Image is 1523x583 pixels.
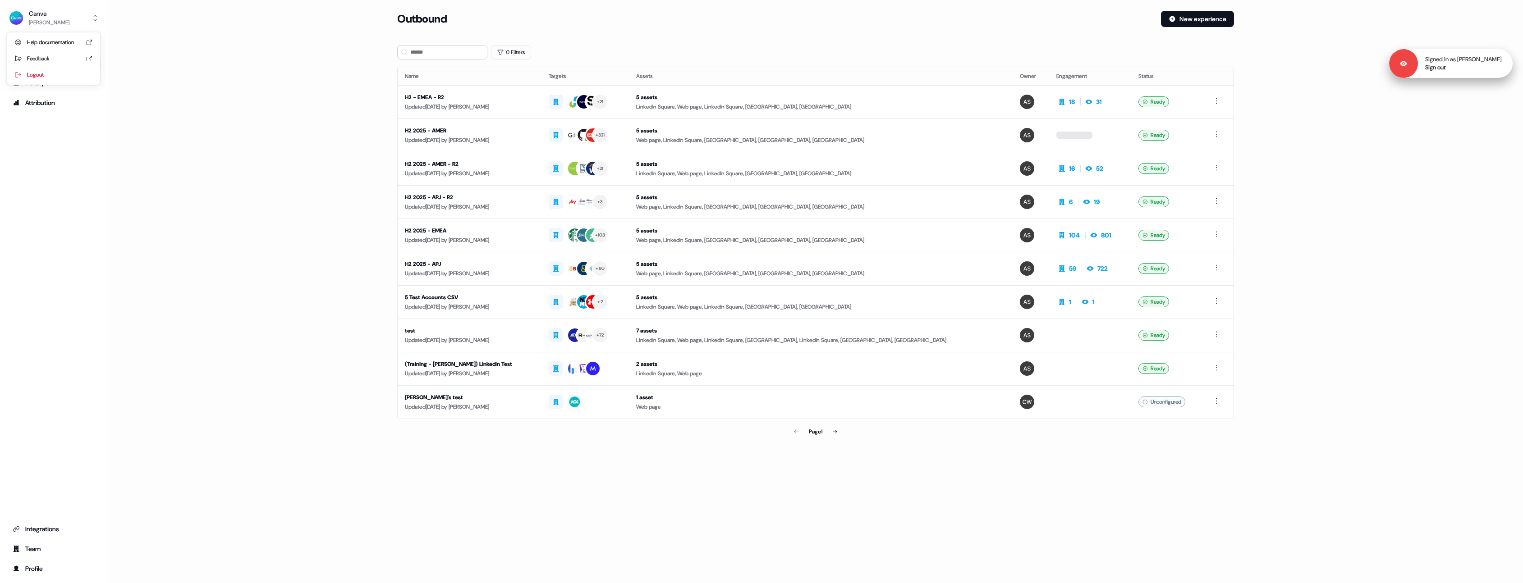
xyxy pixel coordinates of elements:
div: 1 [1092,297,1095,306]
a: Go to integrations [7,522,101,536]
div: 2 assets [636,360,1005,369]
div: 16 [1069,164,1075,173]
img: Anna [1020,261,1034,276]
div: Web page, LinkedIn Square, [GEOGRAPHIC_DATA], [GEOGRAPHIC_DATA], [GEOGRAPHIC_DATA] [636,202,1005,211]
div: + 3 [597,198,603,206]
div: Page 1 [809,427,822,436]
div: + 72 [596,331,604,339]
div: + 103 [595,231,606,239]
div: + 321 [596,131,605,139]
div: Ready [1138,130,1169,141]
img: Anna [1020,361,1034,376]
div: Profile [13,564,95,573]
div: Ready [1138,96,1169,107]
div: 1 asset [636,393,1005,402]
div: Updated [DATE] by [PERSON_NAME] [405,236,534,245]
div: 1 [1069,297,1071,306]
div: 31 [1096,97,1102,106]
div: H2 2025 - AMER [405,126,534,135]
th: Engagement [1049,67,1131,85]
div: 104 [1069,231,1080,240]
img: Anna [1020,95,1034,109]
div: H2 2025 - EMEA [405,226,534,235]
div: H2 - EMEA - R2 [405,93,534,102]
img: Anna [1020,195,1034,209]
div: Updated [DATE] by [PERSON_NAME] [405,336,534,345]
div: LinkedIn Square, Web page [636,369,1005,378]
th: Name [398,67,541,85]
div: Updated [DATE] by [PERSON_NAME] [405,136,534,145]
div: Ready [1138,363,1169,374]
div: Logout [11,67,96,83]
th: Status [1131,67,1204,85]
div: Integrations [13,524,95,533]
div: Updated [DATE] by [PERSON_NAME] [405,269,534,278]
div: 5 assets [636,260,1005,269]
div: 19 [1094,197,1100,206]
img: Anna [1020,295,1034,309]
div: 5 Test Accounts CSV [405,293,534,302]
div: 5 assets [636,159,1005,169]
div: 5 assets [636,293,1005,302]
div: Help documentation [11,34,96,50]
div: 722 [1097,264,1108,273]
a: Go to attribution [7,96,101,110]
th: Owner [1013,67,1049,85]
div: H2 2025 - APJ [405,260,534,269]
div: + 21 [597,164,604,173]
div: Canva [29,9,69,18]
div: H2 2025 - APJ - R2 [405,193,534,202]
button: 0 Filters [491,45,531,59]
div: Web page, LinkedIn Square, [GEOGRAPHIC_DATA], [GEOGRAPHIC_DATA], [GEOGRAPHIC_DATA] [636,236,1005,245]
p: Signed in as [PERSON_NAME] [1425,55,1502,64]
div: Canva[PERSON_NAME] [7,32,100,85]
div: 7 assets [636,326,1005,335]
div: Web page, LinkedIn Square, [GEOGRAPHIC_DATA], [GEOGRAPHIC_DATA], [GEOGRAPHIC_DATA] [636,269,1005,278]
h3: Outbound [397,12,447,26]
div: Updated [DATE] by [PERSON_NAME] [405,302,534,311]
div: Ready [1138,330,1169,341]
div: 5 assets [636,226,1005,235]
div: Updated [DATE] by [PERSON_NAME] [405,169,534,178]
div: Web page, LinkedIn Square, [GEOGRAPHIC_DATA], [GEOGRAPHIC_DATA], [GEOGRAPHIC_DATA] [636,136,1005,145]
div: LinkedIn Square, Web page, LinkedIn Square, [GEOGRAPHIC_DATA], [GEOGRAPHIC_DATA] [636,302,1005,311]
div: Ready [1138,196,1169,207]
div: + 60 [596,264,605,273]
div: Updated [DATE] by [PERSON_NAME] [405,369,534,378]
a: Sign out [1425,64,1446,72]
div: (Training - [PERSON_NAME]) LinkedIn Test [405,360,534,369]
div: H2 2025 - AMER - R2 [405,159,534,169]
div: Ready [1138,296,1169,307]
img: Anna [1020,128,1034,142]
div: 59 [1069,264,1076,273]
div: Ready [1138,163,1169,174]
img: Anna [1020,228,1034,242]
div: LinkedIn Square, Web page, LinkedIn Square, [GEOGRAPHIC_DATA], [GEOGRAPHIC_DATA] [636,102,1005,111]
div: Updated [DATE] by [PERSON_NAME] [405,102,534,111]
div: LinkedIn Square, Web page, LinkedIn Square, [GEOGRAPHIC_DATA], LinkedIn Square, [GEOGRAPHIC_DATA]... [636,336,1005,345]
div: [PERSON_NAME]'s test [405,393,534,402]
div: [PERSON_NAME] [29,18,69,27]
img: Charlie [1020,395,1034,409]
div: 5 assets [636,93,1005,102]
div: 18 [1069,97,1075,106]
div: Unconfigured [1138,396,1185,407]
a: Go to profile [7,561,101,576]
button: New experience [1161,11,1234,27]
div: Attribution [13,98,95,107]
button: Canva[PERSON_NAME] [7,7,101,29]
div: Ready [1138,263,1169,274]
div: 801 [1101,231,1111,240]
div: Team [13,544,95,553]
div: Ready [1138,230,1169,241]
div: 5 assets [636,126,1005,135]
div: LinkedIn Square, Web page, LinkedIn Square, [GEOGRAPHIC_DATA], [GEOGRAPHIC_DATA] [636,169,1005,178]
img: Anna [1020,328,1034,342]
div: Updated [DATE] by [PERSON_NAME] [405,202,534,211]
div: 52 [1096,164,1103,173]
img: Anna [1020,161,1034,176]
div: Feedback [11,50,96,67]
div: test [405,326,534,335]
div: 5 assets [636,193,1005,202]
div: + 2 [597,298,603,306]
